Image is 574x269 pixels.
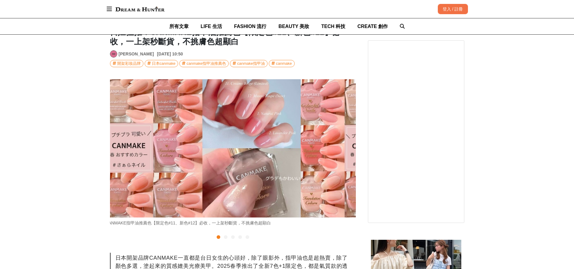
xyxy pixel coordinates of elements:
a: LIFE 生活 [201,18,222,34]
div: 登入 / 註冊 [438,4,468,14]
a: canmake指甲油 [230,60,268,67]
img: 5b3e9f38-1a5c-4331-8a28-3f9b1135a60f.jpg [55,79,301,217]
span: CREATE 創作 [357,24,388,29]
img: Avatar [110,51,117,57]
a: 日本canmake [145,60,178,67]
h1: 日妞狂推！CANMAKE指甲油推薦色【限定色#11、新色#12】必收，一上架秒斷貨，不挑膚色超顯白 [110,28,356,46]
span: LIFE 生活 [201,24,222,29]
img: 83b2928a-2e65-4b68-b921-8cd633c2bcff.jpg [301,79,547,217]
a: canmake指甲油推薦色 [179,60,229,67]
span: BEAUTY 美妝 [278,24,309,29]
a: TECH 科技 [321,18,345,34]
a: 開架彩妝品牌 [110,60,143,67]
a: Avatar [110,50,117,58]
div: 日妞狂推！CANMAKE指甲油推薦色【限定色#11、新色#12】必收，一上架秒斷貨，不挑膚色超顯白 [55,220,301,226]
span: 所有文章 [169,24,189,29]
div: canmake [276,60,292,67]
a: FASHION 流行 [234,18,267,34]
img: Dream & Hunter [112,4,168,14]
span: FASHION 流行 [234,24,267,29]
div: canmake指甲油 [237,60,265,67]
div: 開架彩妝品牌 [117,60,141,67]
a: BEAUTY 美妝 [278,18,309,34]
a: [PERSON_NAME] [119,51,154,57]
div: canmake指甲油推薦色 [187,60,226,67]
a: canmake [269,60,295,67]
div: 日本canmake [152,60,176,67]
span: TECH 科技 [321,24,345,29]
a: 所有文章 [169,18,189,34]
div: [DATE] 10:50 [157,51,183,57]
a: CREATE 創作 [357,18,388,34]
